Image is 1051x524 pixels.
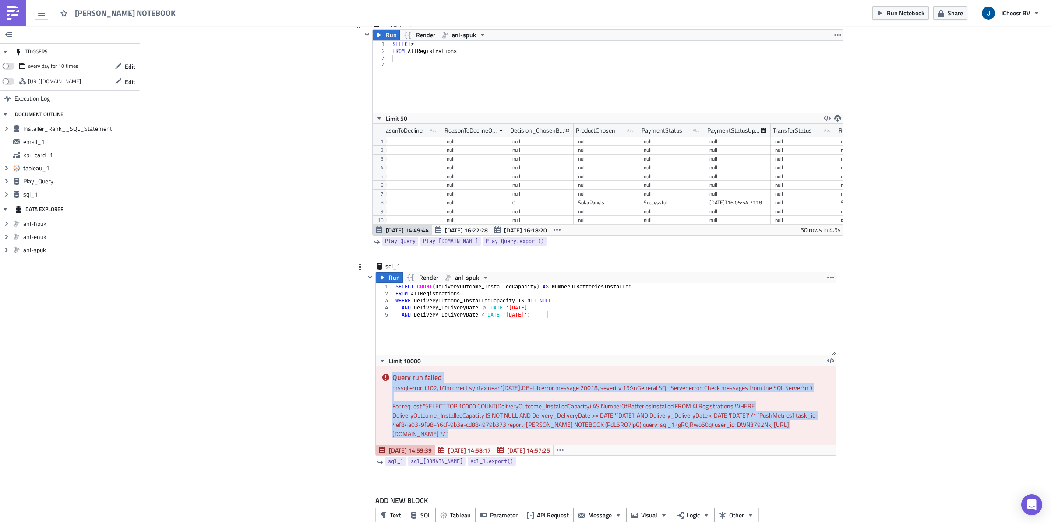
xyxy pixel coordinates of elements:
div: null [447,181,504,190]
div: null [644,216,701,225]
div: 1 [376,283,394,290]
button: Run Notebook [872,6,929,20]
h5: Query run failed [392,374,829,381]
div: null [775,137,832,146]
div: mssql error: (102, b"Incorrect syntax near '[DATE]'.DB-Lib error message 20018, severity 15:\nGen... [392,383,829,392]
div: Successful [841,198,898,207]
div: null [775,172,832,181]
div: null [644,155,701,163]
button: Hide content [365,272,375,282]
div: null [841,181,898,190]
button: [DATE] 14:57:25 [494,445,554,455]
label: ADD NEW BLOCK [375,495,836,506]
div: null [381,216,438,225]
div: null [644,163,701,172]
div: SolarPanels [578,198,635,207]
button: [DATE] 14:59:39 [376,445,435,455]
span: Run [386,30,397,40]
div: null [644,190,701,198]
button: Visual [626,508,672,522]
button: Run [376,272,403,283]
div: null [447,163,504,172]
div: null [512,163,569,172]
div: null [775,146,832,155]
div: Open Intercom Messenger [1021,494,1042,515]
div: null [709,216,766,225]
button: Share [933,6,967,20]
button: Render [399,30,439,40]
div: null [775,181,832,190]
span: sql_1.export() [470,457,513,466]
div: null [775,207,832,216]
div: 50 rows in 4.5s [801,225,841,235]
span: Installer_Rank__SQL_Statement [23,125,138,133]
span: anl-hpuk [23,220,138,228]
div: null [381,155,438,163]
span: Visual [641,510,657,520]
div: DOCUMENT OUTLINE [15,106,63,122]
button: [DATE] 14:58:17 [435,445,494,455]
span: [DATE] 16:18:20 [504,225,547,235]
button: [DATE] 16:22:28 [432,225,491,235]
div: null [381,163,438,172]
div: null [447,146,504,155]
span: Parameter [490,510,518,520]
button: Message [573,508,627,522]
div: null [512,172,569,181]
div: null [447,155,504,163]
div: null [447,207,504,216]
div: null [644,181,701,190]
div: null [775,216,832,225]
div: null [578,207,635,216]
span: Render [419,272,438,283]
div: [DATE]T16:05:54.211875 [709,198,766,207]
button: Text [375,508,406,522]
div: ReasonToDeclineOther [444,124,498,137]
div: https://pushmetrics.io/api/v1/report/PdL5RO7lpG/webhook?token=134e31a976764813b6582a3bdad51f51 [28,75,81,88]
span: Run Notebook [887,8,924,18]
span: Play_Query [23,177,138,185]
div: RefundStatus [839,124,875,137]
div: null [775,163,832,172]
span: Limit 50 [386,114,407,123]
button: Other [714,508,759,522]
div: null [841,207,898,216]
span: Render [416,30,435,40]
div: null [381,172,438,181]
span: Play_[DOMAIN_NAME] [423,237,478,246]
div: null [512,137,569,146]
button: Edit [110,75,140,88]
span: Run [389,272,400,283]
a: sql_1.export() [468,457,516,466]
div: null [512,181,569,190]
div: null [512,146,569,155]
img: PushMetrics [6,6,20,20]
div: null [709,181,766,190]
span: API Request [537,510,569,520]
span: Limit 10000 [389,356,421,366]
div: null [447,172,504,181]
a: Play_Query.export() [483,237,547,246]
button: iChoosr BV [977,4,1044,23]
span: sql_1 [23,190,138,198]
div: Decision_ChosenBatteryCapacity [510,124,564,137]
span: [DATE] 16:22:28 [445,225,488,235]
div: null [512,155,569,163]
div: null [578,216,635,225]
button: Limit 50 [373,113,410,123]
div: null [841,137,898,146]
span: [DATE] 14:57:25 [507,446,550,455]
div: 5 [376,311,394,318]
div: null [381,137,438,146]
div: null [381,181,438,190]
div: DATA EXPLORER [15,201,63,217]
span: Logic [687,510,700,520]
span: kpi_card_1 [23,151,138,159]
span: [DATE] 14:59:39 [389,446,432,455]
button: Hide content [362,29,372,40]
div: null [644,172,701,181]
div: null [775,155,832,163]
div: null [578,137,635,146]
div: null [709,172,766,181]
div: ReasonToDecline [379,124,423,137]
